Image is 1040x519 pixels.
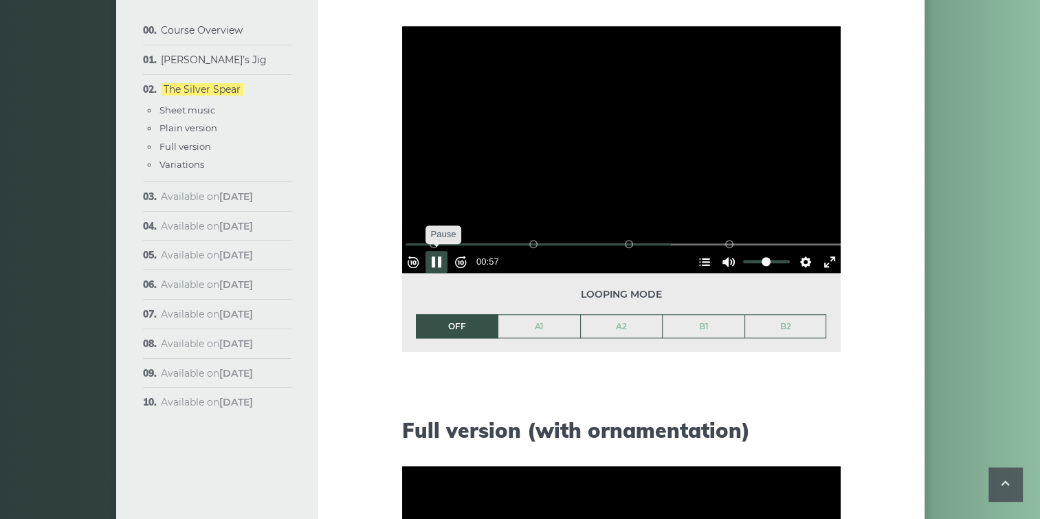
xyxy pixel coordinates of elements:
[159,141,211,152] a: Full version
[219,338,253,350] strong: [DATE]
[219,396,253,408] strong: [DATE]
[581,315,663,338] a: A2
[161,308,253,320] span: Available on
[745,315,826,338] a: B2
[161,249,253,261] span: Available on
[161,190,253,203] span: Available on
[219,220,253,232] strong: [DATE]
[161,396,253,408] span: Available on
[219,190,253,203] strong: [DATE]
[219,367,253,379] strong: [DATE]
[161,24,243,36] a: Course Overview
[219,308,253,320] strong: [DATE]
[161,338,253,350] span: Available on
[663,315,744,338] a: B1
[159,104,215,115] a: Sheet music
[161,220,253,232] span: Available on
[159,159,204,170] a: Variations
[219,249,253,261] strong: [DATE]
[161,54,267,66] a: [PERSON_NAME]’s Jig
[219,278,253,291] strong: [DATE]
[161,278,253,291] span: Available on
[416,287,827,302] span: Looping mode
[161,367,253,379] span: Available on
[498,315,580,338] a: A1
[402,418,841,443] h2: Full version (with ornamentation)
[159,122,217,133] a: Plain version
[161,83,243,96] a: The Silver Spear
